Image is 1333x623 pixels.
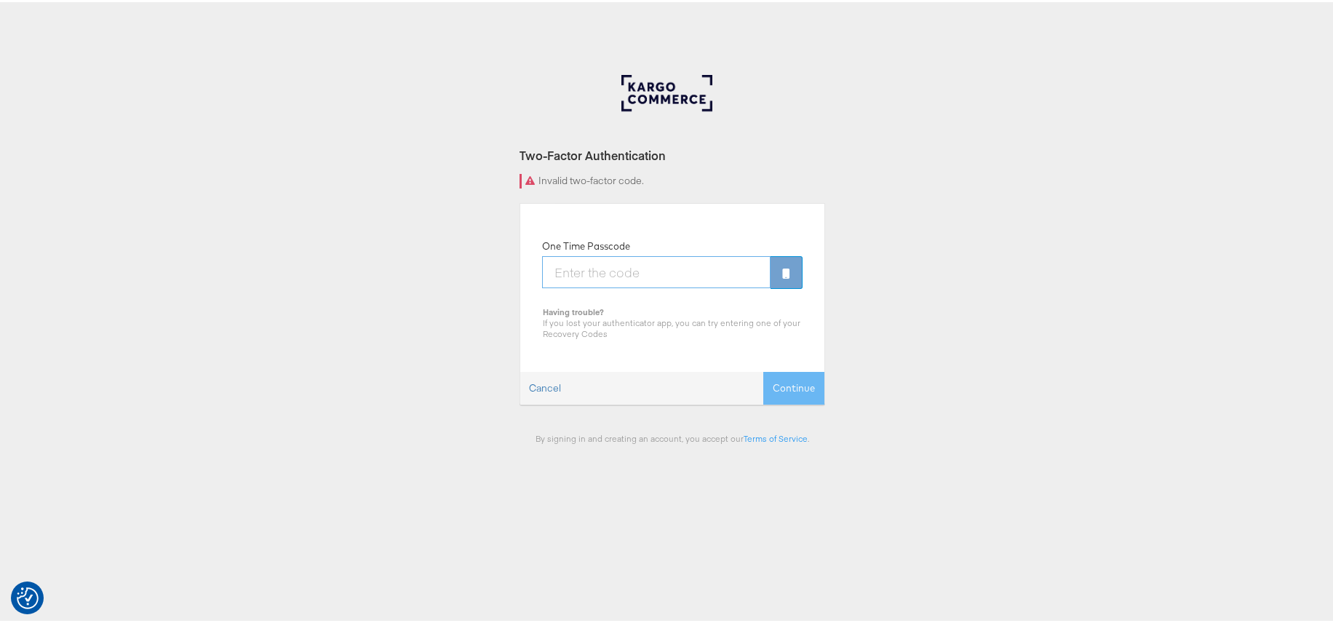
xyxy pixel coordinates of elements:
span: If you lost your authenticator app, you can try entering one of your Recovery Codes [543,315,800,337]
div: By signing in and creating an account, you accept our . [520,431,825,442]
a: Cancel [520,370,570,402]
input: Enter the code [542,254,771,286]
div: Two-Factor Authentication [520,145,825,162]
button: Consent Preferences [17,585,39,607]
label: One Time Passcode [542,237,630,251]
div: Invalid two-factor code. [520,172,825,186]
b: Having trouble? [543,304,604,315]
img: Revisit consent button [17,585,39,607]
a: Terms of Service [744,431,808,442]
